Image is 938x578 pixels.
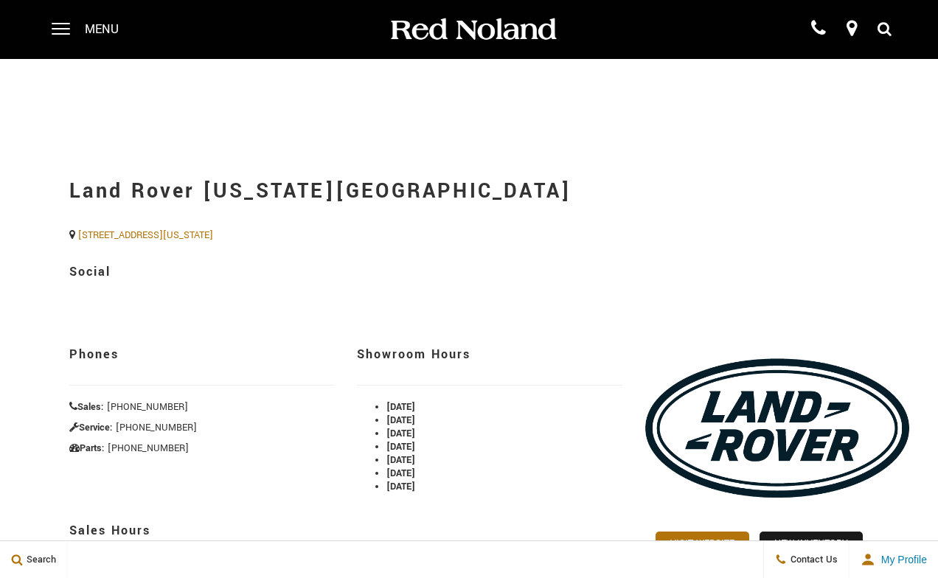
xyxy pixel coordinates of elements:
[760,532,863,554] a: New Inventory
[386,414,415,427] strong: [DATE]
[386,453,415,467] strong: [DATE]
[386,467,415,480] strong: [DATE]
[69,162,910,221] h1: Land Rover [US_STATE][GEOGRAPHIC_DATA]
[23,553,56,566] span: Search
[386,427,415,440] strong: [DATE]
[78,229,213,242] a: [STREET_ADDRESS][US_STATE]
[69,442,105,455] strong: Parts:
[69,421,113,434] strong: Service:
[386,440,415,453] strong: [DATE]
[357,339,622,370] h3: Showroom Hours
[108,442,189,455] span: [PHONE_NUMBER]
[69,257,910,288] h3: Social
[116,421,197,434] span: [PHONE_NUMBER]
[107,400,188,414] span: [PHONE_NUMBER]
[69,515,622,546] h3: Sales Hours
[656,532,749,554] a: Visit Website
[386,400,415,414] strong: [DATE]
[645,324,910,532] img: Land Rover Colorado Springs
[386,480,415,493] strong: [DATE]
[875,554,927,565] span: My Profile
[850,541,938,578] button: user-profile-menu
[388,17,557,43] img: Red Noland Auto Group
[787,553,838,566] span: Contact Us
[69,339,335,370] h3: Phones
[69,400,104,414] strong: Sales:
